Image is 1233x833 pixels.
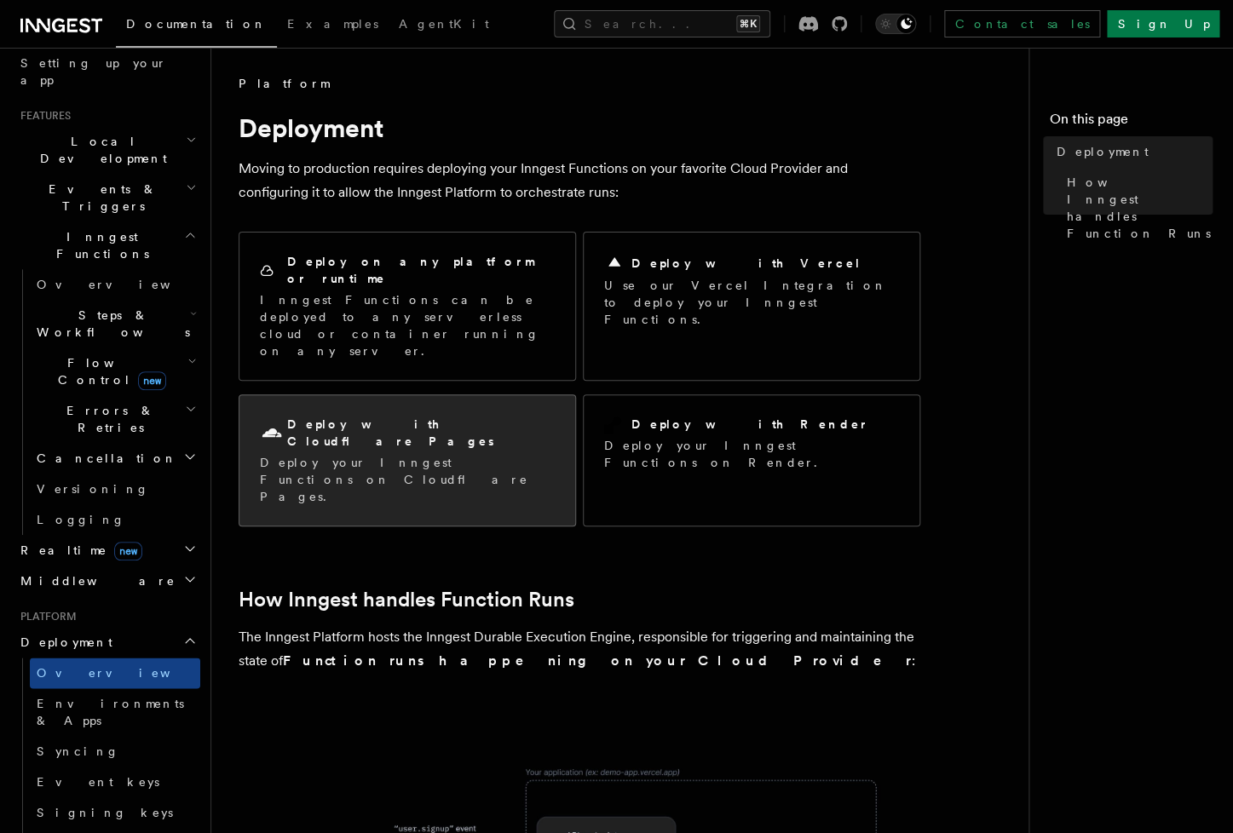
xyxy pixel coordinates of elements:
h2: Deploy on any platform or runtime [287,253,555,287]
button: Middleware [14,566,200,596]
p: Moving to production requires deploying your Inngest Functions on your favorite Cloud Provider an... [239,157,920,204]
a: How Inngest handles Function Runs [239,588,574,612]
a: Versioning [30,474,200,504]
span: Signing keys [37,806,173,819]
button: Search...⌘K [554,10,770,37]
a: Deploy on any platform or runtimeInngest Functions can be deployed to any serverless cloud or con... [239,232,576,381]
span: Deployment [14,634,112,651]
span: Examples [287,17,378,31]
a: Event keys [30,767,200,797]
span: How Inngest handles Function Runs [1067,174,1213,242]
span: Middleware [14,572,176,589]
kbd: ⌘K [736,15,760,32]
a: AgentKit [389,5,499,46]
span: Logging [37,513,125,526]
span: Versioning [37,482,149,496]
button: Steps & Workflows [30,300,200,348]
p: Inngest Functions can be deployed to any serverless cloud or container running on any server. [260,291,555,359]
span: Deployment [1057,143,1149,160]
a: Deployment [1050,136,1213,167]
span: Errors & Retries [30,402,185,436]
a: Setting up your app [14,48,200,95]
span: Platform [239,75,329,92]
strong: Function runs happening on your Cloud Provider [283,652,912,669]
a: Overview [30,658,200,688]
span: new [138,371,166,390]
h2: Deploy with Vercel [631,255,861,272]
span: Local Development [14,133,186,167]
p: Deploy your Inngest Functions on Cloudflare Pages. [260,454,555,505]
span: Setting up your app [20,56,167,87]
span: Features [14,109,71,123]
h2: Deploy with Cloudflare Pages [287,416,555,450]
a: Contact sales [944,10,1100,37]
h2: Deploy with Render [631,416,869,433]
span: Cancellation [30,450,177,467]
button: Realtimenew [14,535,200,566]
button: Local Development [14,126,200,174]
h1: Deployment [239,112,920,143]
a: Deploy with Cloudflare PagesDeploy your Inngest Functions on Cloudflare Pages. [239,394,576,526]
button: Cancellation [30,443,200,474]
a: Documentation [116,5,277,48]
span: Platform [14,610,77,623]
span: Documentation [126,17,267,31]
span: Inngest Functions [14,228,184,262]
a: Overview [30,269,200,300]
a: Environments & Apps [30,688,200,736]
span: Events & Triggers [14,181,186,215]
p: The Inngest Platform hosts the Inngest Durable Execution Engine, responsible for triggering and m... [239,625,920,673]
svg: Cloudflare [260,422,284,445]
button: Toggle dark mode [875,14,916,34]
button: Events & Triggers [14,174,200,221]
button: Flow Controlnew [30,348,200,395]
a: Signing keys [30,797,200,828]
div: Inngest Functions [14,269,200,535]
p: Use our Vercel Integration to deploy your Inngest Functions. [604,277,899,328]
span: Overview [37,278,212,291]
a: Syncing [30,736,200,767]
h4: On this page [1050,109,1213,136]
button: Inngest Functions [14,221,200,269]
span: Overview [37,666,212,680]
a: Deploy with VercelUse our Vercel Integration to deploy your Inngest Functions. [583,232,920,381]
a: Examples [277,5,389,46]
span: Realtime [14,542,142,559]
p: Deploy your Inngest Functions on Render. [604,437,899,471]
span: Syncing [37,744,119,758]
span: Steps & Workflows [30,307,190,341]
button: Errors & Retries [30,395,200,443]
button: Deployment [14,627,200,658]
span: Environments & Apps [37,697,184,727]
a: Deploy with RenderDeploy your Inngest Functions on Render. [583,394,920,526]
span: Event keys [37,775,159,789]
a: Logging [30,504,200,535]
a: How Inngest handles Function Runs [1060,167,1213,249]
span: AgentKit [399,17,489,31]
a: Sign Up [1107,10,1219,37]
span: new [114,542,142,560]
span: Flow Control [30,354,187,388]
